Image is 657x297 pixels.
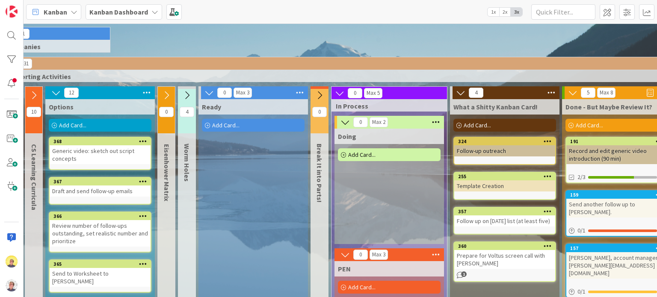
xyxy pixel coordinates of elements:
[454,242,555,269] div: 360Prepare for Voltus screen call with [PERSON_NAME]
[49,212,151,253] a: 366Review number of follow-ups outstanding, set realistic number and prioritize
[464,121,491,129] span: Add Card...
[454,180,555,191] div: Template Creation
[488,8,499,16] span: 1x
[453,207,556,235] a: 357Follow up on [DATE] list (at least five)
[53,138,151,144] div: 368
[53,261,151,267] div: 365
[50,138,151,164] div: 368Generic video: sketch out script concepts
[454,173,555,191] div: 255Template Creation
[454,215,555,226] div: Follow up on [DATE] list (at least five)
[454,208,555,226] div: 357Follow up on [DATE] list (at least five)
[454,145,555,156] div: Follow-up outreach
[577,226,586,235] span: 0 / 1
[50,220,151,247] div: Review number of follow-ups outstanding, set realistic number and prioritize
[453,172,556,200] a: 255Template Creation
[454,138,555,156] div: 324Follow-up outreach
[454,242,555,250] div: 360
[50,212,151,247] div: 366Review number of follow-ups outstanding, set realistic number and prioritize
[348,283,376,291] span: Add Card...
[6,256,18,268] img: JW
[49,103,74,111] span: Options
[159,107,174,117] span: 0
[183,144,191,182] span: Worm Holes
[89,8,148,16] b: Kanban Dashboard
[163,144,171,201] span: Eisenhower Matrix
[577,287,586,296] span: 0 / 1
[315,144,324,203] span: Break It into Parts!
[348,88,362,98] span: 0
[30,144,38,210] span: CS Learning Curricula
[454,138,555,145] div: 324
[59,121,86,129] span: Add Card...
[6,42,99,51] span: Companies
[581,88,595,98] span: 5
[453,137,556,165] a: 324Follow-up outreach
[458,138,555,144] div: 324
[577,173,586,182] span: 2/3
[50,178,151,185] div: 367
[27,107,41,117] span: 10
[64,88,79,98] span: 12
[50,260,151,268] div: 365
[338,132,356,141] span: Doing
[453,103,538,111] span: What a Shitty Kanban Card!
[6,279,18,291] img: avatar
[576,121,603,129] span: Add Card...
[372,253,385,257] div: Max 3
[531,4,595,20] input: Quick Filter...
[454,250,555,269] div: Prepare for Voltus screen call with [PERSON_NAME]
[453,241,556,282] a: 360Prepare for Voltus screen call with [PERSON_NAME]
[336,102,436,110] span: In Process
[367,91,380,95] div: Max 5
[202,103,221,111] span: Ready
[50,212,151,220] div: 366
[50,145,151,164] div: Generic video: sketch out script concepts
[353,117,368,127] span: 0
[6,6,18,18] img: Visit kanbanzone.com
[353,250,368,260] span: 0
[50,260,151,287] div: 365Send to Worksheet to [PERSON_NAME]
[565,103,652,111] span: Done - But Maybe Review It?
[18,59,32,69] span: 231
[499,8,511,16] span: 2x
[372,120,385,124] div: Max 2
[312,107,327,117] span: 0
[53,179,151,185] div: 367
[458,209,555,215] div: 357
[454,208,555,215] div: 357
[236,91,249,95] div: Max 3
[53,213,151,219] div: 366
[3,10,25,17] span: Upgrade
[50,178,151,197] div: 367Draft and send follow-up emails
[338,265,351,273] span: PEN
[49,177,151,205] a: 367Draft and send follow-up emails
[454,173,555,180] div: 255
[49,137,151,170] a: 368Generic video: sketch out script concepts
[461,271,467,277] span: 1
[511,8,522,16] span: 3x
[458,173,555,179] div: 255
[50,138,151,145] div: 368
[217,88,232,98] span: 0
[348,151,376,159] span: Add Card...
[50,185,151,197] div: Draft and send follow-up emails
[180,107,194,117] span: 4
[49,259,151,293] a: 365Send to Worksheet to [PERSON_NAME]
[600,91,613,95] div: Max 8
[50,268,151,287] div: Send to Worksheet to [PERSON_NAME]
[458,243,555,249] div: 360
[212,121,240,129] span: Add Card...
[44,7,67,17] span: Kanban
[469,88,483,98] span: 4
